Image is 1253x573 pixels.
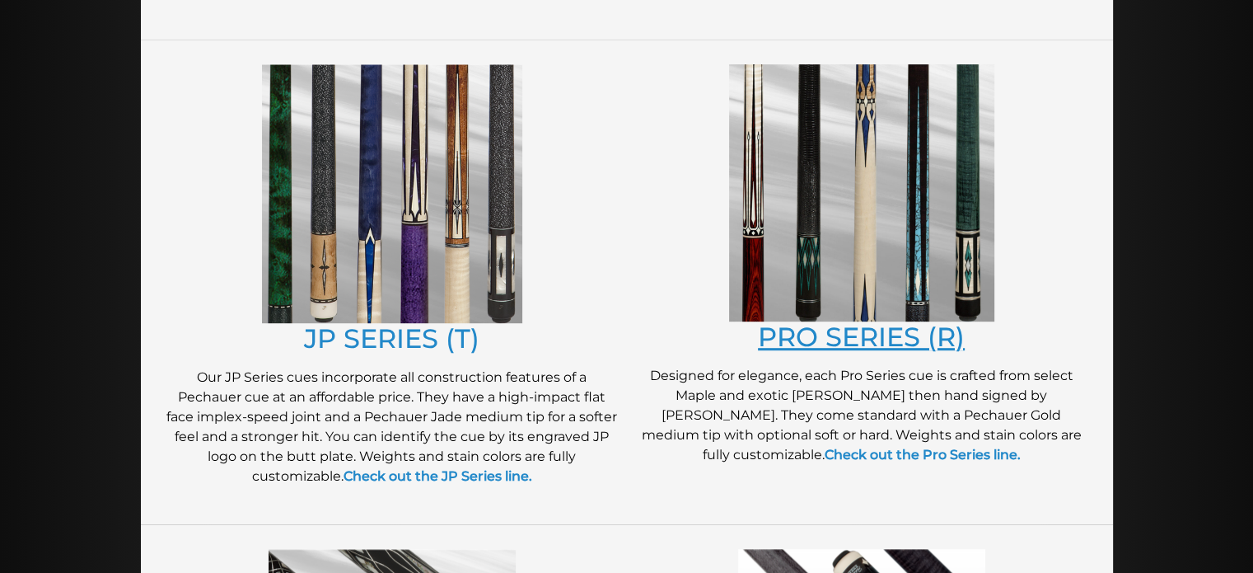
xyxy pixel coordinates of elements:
[304,322,479,355] a: JP SERIES (T)
[166,368,619,486] p: Our JP Series cues incorporate all construction features of a Pechauer cue at an affordable price...
[758,321,965,353] a: PRO SERIES (R)
[635,366,1088,465] p: Designed for elegance, each Pro Series cue is crafted from select Maple and exotic [PERSON_NAME] ...
[344,468,532,484] a: Check out the JP Series line.
[825,447,1021,463] a: Check out the Pro Series line.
